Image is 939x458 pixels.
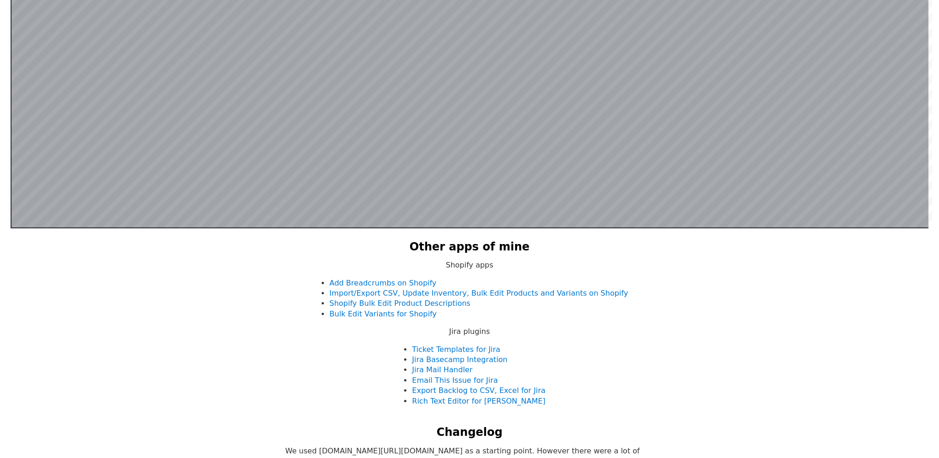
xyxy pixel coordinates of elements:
a: Add Breadcrumbs on Shopify [329,279,436,287]
a: Jira Mail Handler [412,365,472,374]
a: Import/Export CSV, Update Inventory, Bulk Edit Products and Variants on Shopify [329,289,628,297]
h2: Other apps of mine [410,239,530,255]
a: Jira Basecamp Integration [412,355,507,364]
h2: Changelog [436,425,502,440]
a: Export Backlog to CSV, Excel for Jira [412,386,545,395]
a: Ticket Templates for Jira [412,345,500,354]
a: Email This Issue for Jira [412,376,498,385]
a: Rich Text Editor for [PERSON_NAME] [412,397,545,405]
a: Shopify Bulk Edit Product Descriptions [329,299,470,308]
a: Bulk Edit Variants for Shopify [329,309,437,318]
